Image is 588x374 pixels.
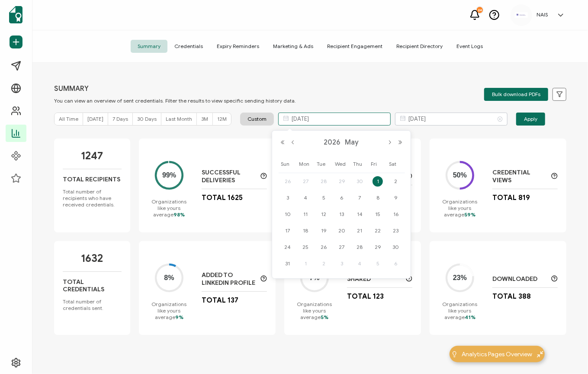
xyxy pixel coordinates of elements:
[395,139,405,145] button: Next Year
[516,113,545,126] button: Apply
[283,242,293,252] span: 24
[81,252,103,265] p: 1632
[277,139,288,145] button: Previous Year
[278,113,391,126] input: Start date
[450,40,490,53] span: Event Logs
[537,12,548,18] h5: NAIS
[81,149,103,162] p: 1247
[355,226,365,236] span: 21
[202,271,256,287] p: Added to LinkedIn Profile
[355,242,365,252] span: 28
[167,40,210,53] span: Credentials
[266,40,320,53] span: Marketing & Ads
[337,176,347,187] span: 29
[492,169,547,184] p: Credential Views
[373,258,383,269] span: 5
[355,176,365,187] span: 30
[537,351,543,358] img: minimize-icon.svg
[389,40,450,53] span: Recipient Directory
[301,176,311,187] span: 27
[387,155,405,173] th: Sat
[315,155,333,173] th: Tue
[148,301,191,320] p: Organizations like yours average
[337,242,347,252] span: 27
[355,209,365,219] span: 14
[63,176,120,183] p: Total Recipients
[465,211,476,218] span: 59%
[288,139,298,145] button: Previous Month
[373,176,383,187] span: 1
[492,275,547,283] p: Downloaded
[318,209,329,219] span: 12
[484,88,548,101] button: Bulk download PDFs
[137,116,157,122] span: 30 Days
[373,193,383,203] span: 8
[174,211,185,218] span: 98%
[391,242,401,252] span: 30
[283,176,293,187] span: 26
[318,242,329,252] span: 26
[347,292,384,301] p: Total 123
[217,116,227,122] span: 12M
[54,97,296,104] p: You can view an overview of sent credentials. Filter the results to view specific sending history...
[148,198,191,218] p: Organizations like yours average
[333,155,351,173] th: Wed
[240,113,274,126] button: Custom
[301,242,311,252] span: 25
[283,258,293,269] span: 31
[492,92,540,97] span: Bulk download PDFs
[395,113,508,126] input: End date
[63,278,122,293] p: Total Credentials
[369,155,387,173] th: Fri
[320,40,389,53] span: Recipient Engagement
[202,193,243,202] p: Total 1625
[492,193,530,202] p: Total 819
[373,242,383,252] span: 29
[63,298,122,311] p: Total number of credentials sent.
[391,226,401,236] span: 23
[492,292,531,301] p: Total 388
[202,296,238,305] p: Total 137
[373,209,383,219] span: 15
[391,209,401,219] span: 16
[515,12,528,18] img: faf2a24d-39ec-4551-ab2c-2d0652369908.png
[385,139,395,145] button: Next Month
[210,40,266,53] span: Expiry Reminders
[318,193,329,203] span: 5
[545,332,588,374] iframe: Chat Widget
[166,116,192,122] span: Last Month
[301,193,311,203] span: 4
[318,226,329,236] span: 19
[351,155,369,173] th: Thu
[279,155,297,173] th: Sun
[373,226,383,236] span: 22
[343,138,361,147] span: May
[63,188,122,208] p: Total number of recipients who have received credentials.
[391,176,401,187] span: 2
[131,40,167,53] span: Summary
[293,301,336,320] p: Organizations like yours average
[462,350,533,359] span: Analytics Pages Overview
[524,116,537,122] span: Apply
[318,258,329,269] span: 2
[391,258,401,269] span: 6
[438,301,482,320] p: Organizations like yours average
[297,155,315,173] th: Mon
[175,314,183,320] span: 9%
[201,116,208,122] span: 3M
[477,7,483,13] div: 24
[247,115,267,123] span: Custom
[321,314,328,320] span: 5%
[59,116,78,122] span: All Time
[337,209,347,219] span: 13
[322,138,343,147] span: 2026
[283,193,293,203] span: 3
[112,116,128,122] span: 7 Days
[54,84,296,93] p: SUMMARY
[337,193,347,203] span: 6
[355,193,365,203] span: 7
[301,209,311,219] span: 11
[465,314,476,320] span: 41%
[301,226,311,236] span: 18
